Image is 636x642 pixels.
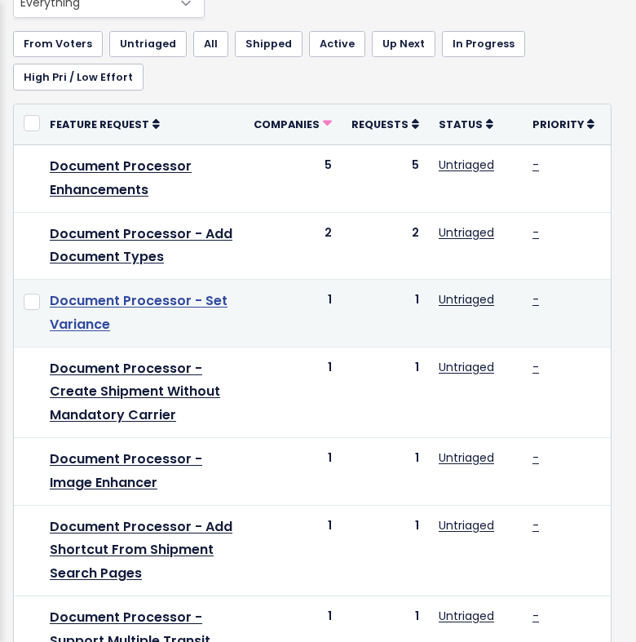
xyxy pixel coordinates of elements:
[439,224,494,241] a: Untriaged
[50,116,160,132] a: Feature Request
[439,449,494,466] a: Untriaged
[442,31,525,57] a: In Progress
[439,608,494,624] a: Untriaged
[342,505,429,596] td: 1
[342,280,429,348] td: 1
[342,144,429,212] td: 5
[532,117,584,131] span: Priority
[532,449,539,466] a: -
[439,517,494,534] a: Untriaged
[50,359,220,425] a: Document Processor - Create Shipment Without Mandatory Carrier
[532,517,539,534] a: -
[244,280,342,348] td: 1
[244,505,342,596] td: 1
[244,212,342,280] td: 2
[342,212,429,280] td: 2
[439,117,483,131] span: Status
[244,347,342,437] td: 1
[532,157,539,173] a: -
[532,291,539,308] a: -
[50,291,227,334] a: Document Processor - Set Variance
[342,438,429,506] td: 1
[13,31,612,91] ul: Filter feature requests
[244,438,342,506] td: 1
[439,157,494,173] a: Untriaged
[244,144,342,212] td: 5
[50,224,232,267] a: Document Processor - Add Document Types
[309,31,365,57] a: Active
[532,608,539,624] a: -
[50,117,149,131] span: Feature Request
[351,116,419,132] a: Requests
[193,31,228,57] a: All
[50,517,232,583] a: Document Processor - Add Shortcut From Shipment Search Pages
[13,64,144,90] a: High Pri / Low Effort
[109,31,187,57] a: Untriaged
[50,449,202,492] a: Document Processor - Image Enhancer
[342,347,429,437] td: 1
[254,116,332,132] a: Companies
[372,31,435,57] a: Up Next
[532,359,539,375] a: -
[439,116,493,132] a: Status
[351,117,409,131] span: Requests
[254,117,320,131] span: Companies
[532,116,594,132] a: Priority
[532,224,539,241] a: -
[439,291,494,308] a: Untriaged
[235,31,303,57] a: Shipped
[13,31,103,57] a: From Voters
[439,359,494,375] a: Untriaged
[50,157,192,199] a: Document Processor Enhancements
